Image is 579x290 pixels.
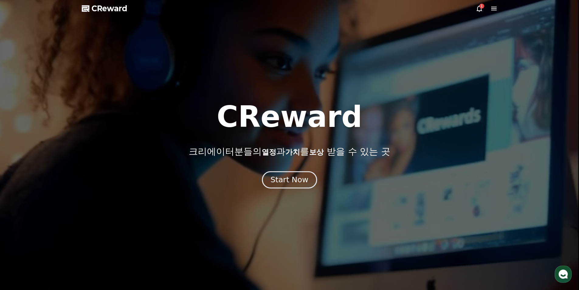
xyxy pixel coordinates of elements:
[56,202,63,207] span: 대화
[78,193,117,208] a: 설정
[271,175,308,185] div: Start Now
[285,148,300,156] span: 가치
[217,102,362,131] h1: CReward
[19,202,23,207] span: 홈
[94,202,101,207] span: 설정
[2,193,40,208] a: 홈
[262,148,276,156] span: 열정
[189,146,390,157] p: 크리에이터분들의 과 를 받을 수 있는 곳
[263,178,316,183] a: Start Now
[91,4,127,13] span: CReward
[479,4,484,9] div: 1
[82,4,127,13] a: CReward
[309,148,324,156] span: 보상
[40,193,78,208] a: 대화
[476,5,483,12] a: 1
[262,171,317,188] button: Start Now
